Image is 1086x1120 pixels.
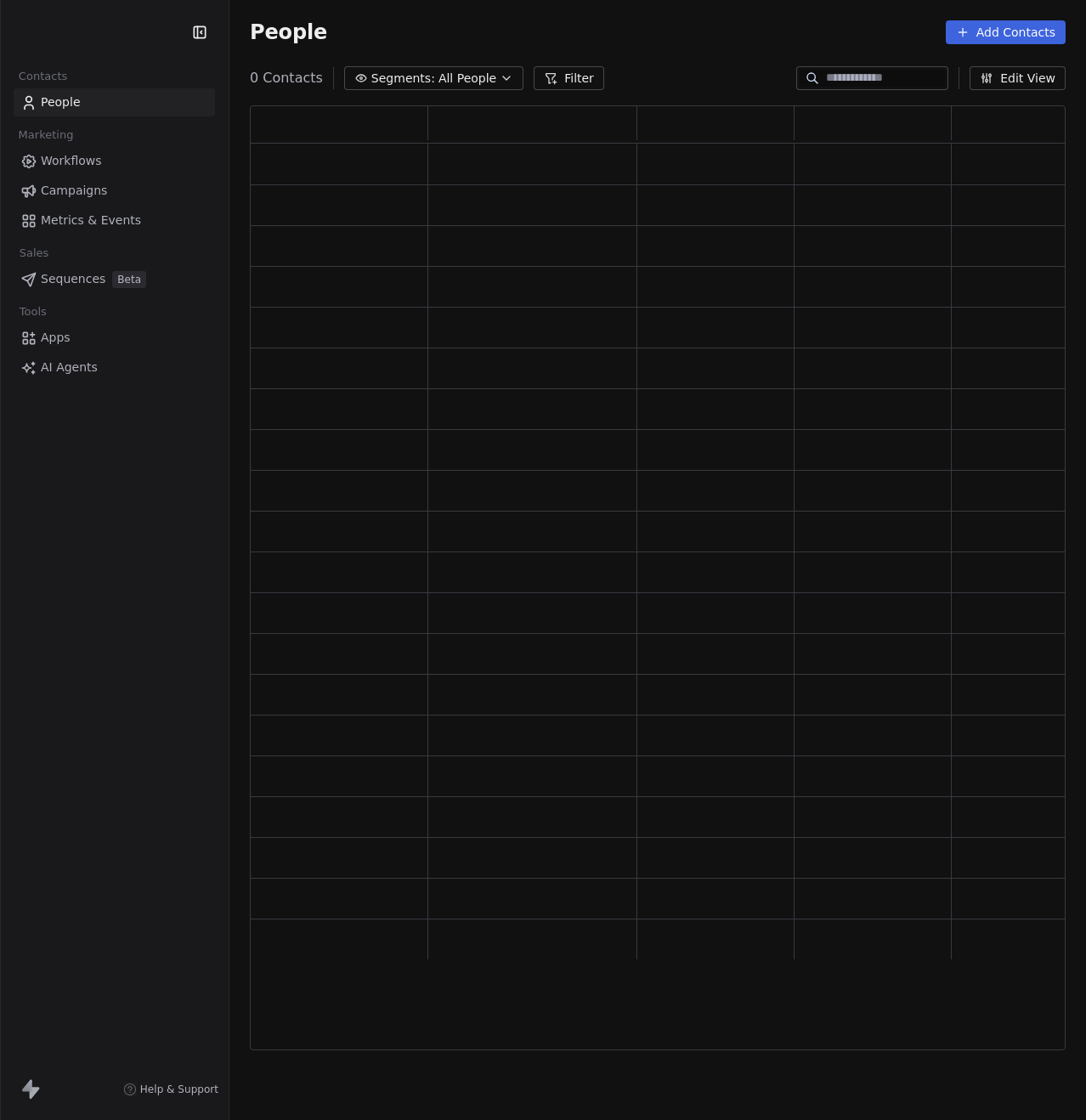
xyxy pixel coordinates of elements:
[11,122,81,148] span: Marketing
[438,70,496,88] span: All People
[112,271,146,288] span: Beta
[250,20,327,45] span: People
[970,66,1066,90] button: Edit View
[946,20,1066,44] button: Add Contacts
[14,265,215,293] a: SequencesBeta
[14,324,215,352] a: Apps
[41,212,141,229] span: Metrics & Events
[14,88,215,116] a: People
[14,147,215,175] a: Workflows
[14,354,215,382] a: AI Agents
[371,70,435,88] span: Segments:
[123,1083,218,1096] a: Help & Support
[41,270,105,288] span: Sequences
[41,93,81,111] span: People
[41,152,102,170] span: Workflows
[14,177,215,205] a: Campaigns
[12,299,54,325] span: Tools
[14,206,215,235] a: Metrics & Events
[140,1083,218,1096] span: Help & Support
[41,359,98,376] span: AI Agents
[534,66,604,90] button: Filter
[12,240,56,266] span: Sales
[250,68,323,88] span: 0 Contacts
[41,329,71,347] span: Apps
[11,64,75,89] span: Contacts
[41,182,107,200] span: Campaigns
